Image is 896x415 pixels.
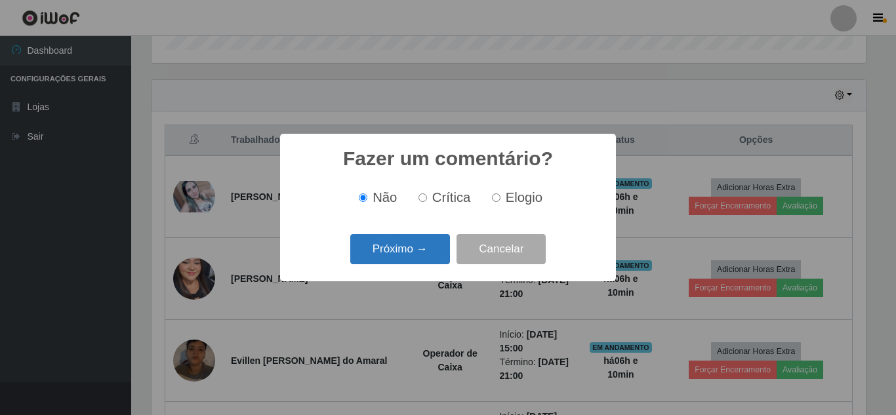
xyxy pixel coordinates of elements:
[492,193,500,202] input: Elogio
[343,147,553,170] h2: Fazer um comentário?
[457,234,546,265] button: Cancelar
[506,190,542,205] span: Elogio
[418,193,427,202] input: Crítica
[432,190,471,205] span: Crítica
[350,234,450,265] button: Próximo →
[359,193,367,202] input: Não
[373,190,397,205] span: Não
